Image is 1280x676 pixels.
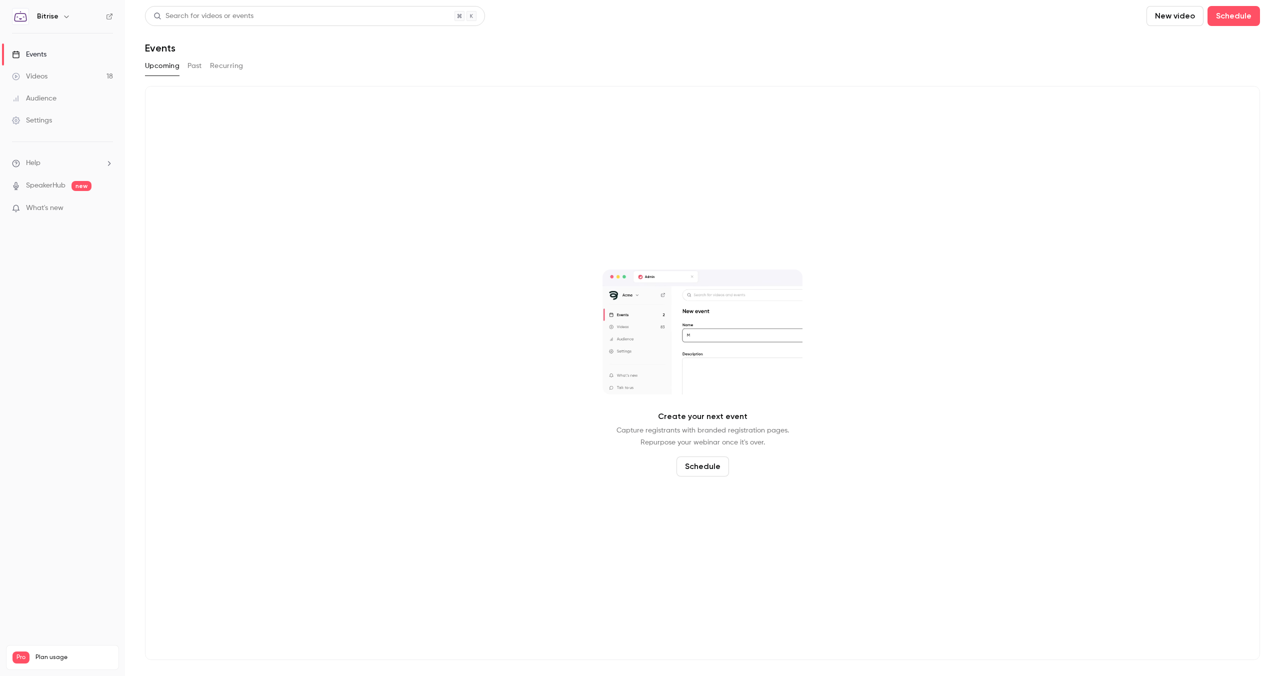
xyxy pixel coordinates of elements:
button: Schedule [676,456,729,476]
span: What's new [26,203,63,213]
div: Search for videos or events [153,11,253,21]
span: new [71,181,91,191]
span: Help [26,158,40,168]
div: Audience [12,93,56,103]
span: Plan usage [35,653,112,661]
button: Recurring [210,58,243,74]
img: Bitrise [12,8,28,24]
button: New video [1146,6,1203,26]
h6: Bitrise [37,11,58,21]
iframe: Noticeable Trigger [101,204,113,213]
p: Create your next event [658,410,747,422]
button: Past [187,58,202,74]
button: Upcoming [145,58,179,74]
div: Events [12,49,46,59]
div: Settings [12,115,52,125]
div: Videos [12,71,47,81]
button: Schedule [1207,6,1260,26]
span: Pro [12,651,29,663]
h1: Events [145,42,175,54]
a: SpeakerHub [26,180,65,191]
li: help-dropdown-opener [12,158,113,168]
p: Capture registrants with branded registration pages. Repurpose your webinar once it's over. [616,424,789,448]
